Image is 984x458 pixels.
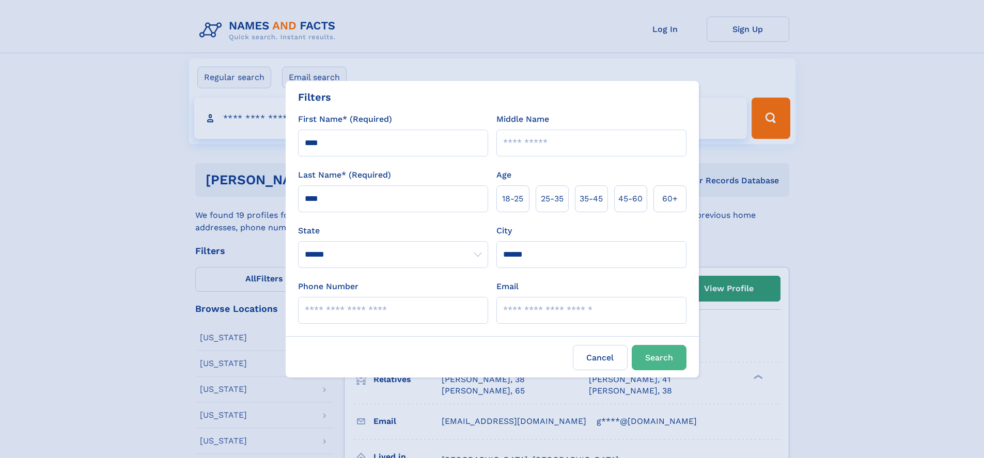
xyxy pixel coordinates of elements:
[573,345,628,370] label: Cancel
[496,113,549,125] label: Middle Name
[496,280,519,293] label: Email
[298,225,488,237] label: State
[662,193,678,205] span: 60+
[298,113,392,125] label: First Name* (Required)
[541,193,564,205] span: 25‑35
[496,169,511,181] label: Age
[618,193,643,205] span: 45‑60
[298,280,358,293] label: Phone Number
[580,193,603,205] span: 35‑45
[632,345,686,370] button: Search
[298,89,331,105] div: Filters
[496,225,512,237] label: City
[298,169,391,181] label: Last Name* (Required)
[502,193,523,205] span: 18‑25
